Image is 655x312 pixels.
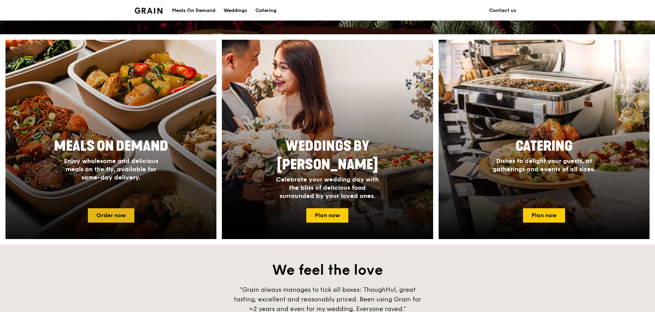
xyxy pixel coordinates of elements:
[64,157,158,181] span: Enjoy wholesome and delicious meals on the fly, available for same-day delivery.
[88,208,134,223] a: Order now
[251,0,281,21] a: Catering
[255,0,277,21] div: Catering
[485,0,520,21] a: Contact us
[523,208,565,223] a: Plan now
[439,40,650,239] a: CateringDishes to delight your guests, at gatherings and events of all sizes.Plan now
[277,138,378,173] span: Weddings by [PERSON_NAME]
[5,40,216,239] a: Meals On DemandEnjoy wholesome and delicious meals on the fly, available for same-day delivery.Or...
[222,40,433,239] img: weddings-card.4f3003b8.jpg
[439,40,650,239] img: catering-card.e1cfaf3e.jpg
[493,157,595,173] span: Dishes to delight your guests, at gatherings and events of all sizes.
[54,138,168,154] span: Meals On Demand
[516,138,573,154] span: Catering
[172,0,215,21] div: Meals On Demand
[135,8,162,14] img: Grain
[306,208,348,223] a: Plan now
[219,0,251,21] a: Weddings
[224,0,247,21] div: Weddings
[222,40,433,239] a: Weddings by [PERSON_NAME]Celebrate your wedding day with the bliss of delicious food surrounded b...
[276,176,379,200] span: Celebrate your wedding day with the bliss of delicious food surrounded by your loved ones.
